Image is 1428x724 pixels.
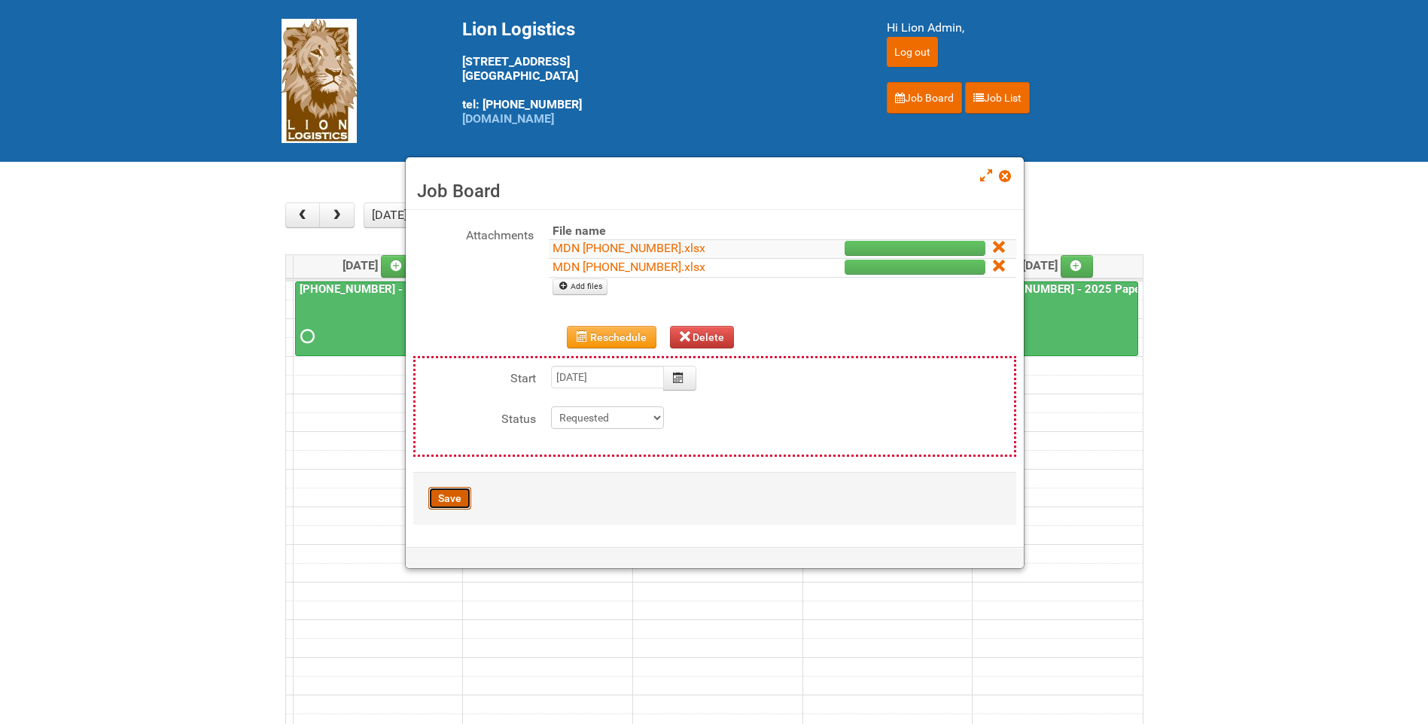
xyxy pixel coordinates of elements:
[553,241,705,255] a: MDN [PHONE_NUMBER].xlsx
[1061,255,1094,278] a: Add an event
[553,278,607,295] a: Add files
[462,111,554,126] a: [DOMAIN_NAME]
[887,19,1147,37] div: Hi Lion Admin,
[462,19,849,126] div: [STREET_ADDRESS] [GEOGRAPHIC_DATA] tel: [PHONE_NUMBER]
[887,82,962,114] a: Job Board
[343,258,414,272] span: [DATE]
[663,366,696,391] button: Calendar
[381,255,414,278] a: Add an event
[965,82,1030,114] a: Job List
[364,202,415,228] button: [DATE]
[282,19,357,143] img: Lion Logistics
[417,180,1012,202] h3: Job Board
[549,223,787,240] th: File name
[416,366,536,388] label: Start
[1022,258,1094,272] span: [DATE]
[670,326,735,348] button: Delete
[428,487,471,510] button: Save
[887,37,938,67] input: Log out
[282,73,357,87] a: Lion Logistics
[413,223,534,245] label: Attachments
[300,331,311,342] span: Requested
[416,406,536,428] label: Status
[295,281,458,357] a: [PHONE_NUMBER] - 2025 Paper Towel Landscape - Packing Day
[553,260,705,274] a: MDN [PHONE_NUMBER].xlsx
[567,326,656,348] button: Reschedule
[462,19,575,40] span: Lion Logistics
[297,282,632,296] a: [PHONE_NUMBER] - 2025 Paper Towel Landscape - Packing Day
[974,281,1138,357] a: [PHONE_NUMBER] - 2025 Paper Towel Landscape - Mailing Day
